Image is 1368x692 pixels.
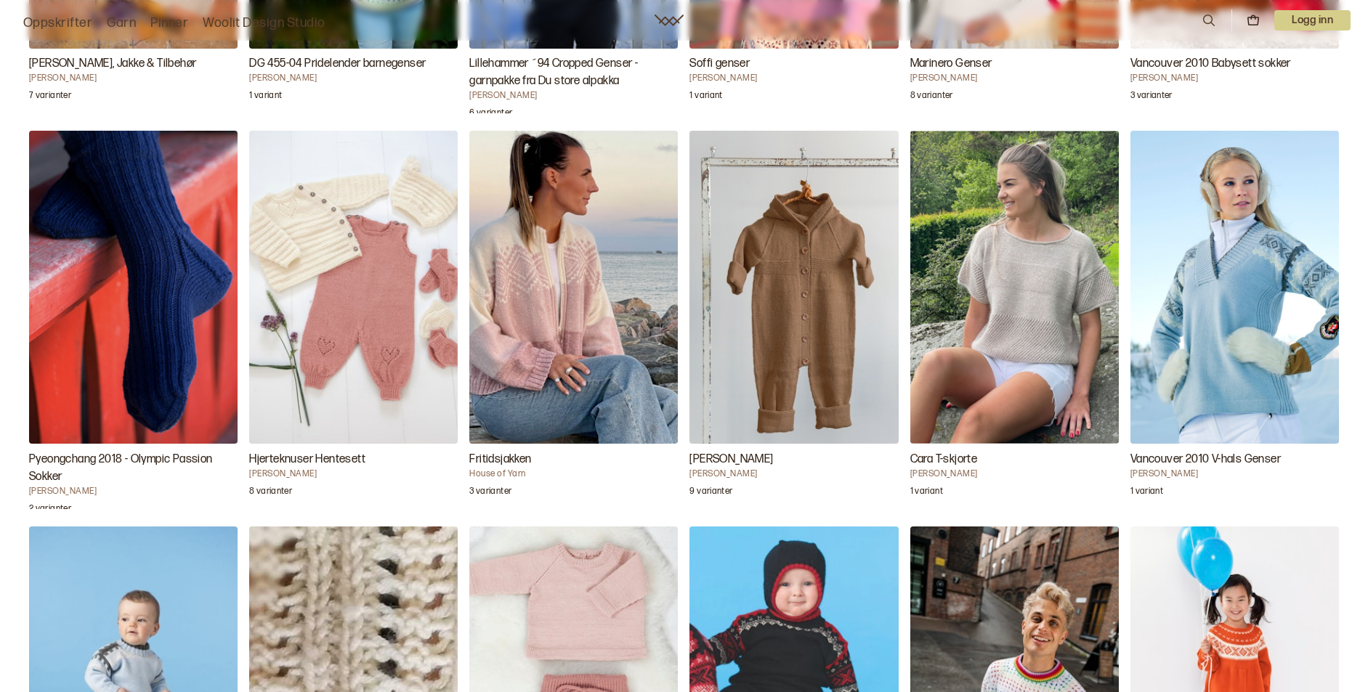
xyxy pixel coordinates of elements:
a: Vancouver 2010 V-hals Genser [1130,131,1339,508]
p: 3 varianter [469,486,511,500]
p: 1 variant [249,90,282,105]
h3: Cara T-skjorte [910,451,1119,468]
p: 3 varianter [1130,90,1173,105]
p: 1 variant [910,486,943,500]
h4: [PERSON_NAME] [1130,468,1339,480]
a: Roby Heldress [689,131,898,508]
p: Logg inn [1274,10,1351,30]
h4: [PERSON_NAME] [1130,73,1339,84]
a: Cara T-skjorte [910,131,1119,508]
p: 1 variant [1130,486,1163,500]
a: Woolit Design Studio [203,13,325,33]
h3: [PERSON_NAME] [689,451,898,468]
h3: Soffi genser [689,55,898,73]
a: Oppskrifter [23,13,92,33]
h4: [PERSON_NAME] [29,486,238,497]
img: Anne-Kirsti EspenesHjerteknuser Hentesett [249,131,458,444]
h4: House of Yarn [469,468,678,480]
p: 7 varianter [29,90,71,105]
h4: [PERSON_NAME] [689,468,898,480]
h4: [PERSON_NAME] [910,73,1119,84]
img: Dale GarnPyeongchang 2018 - Olympic Passion Sokker [29,131,238,444]
h3: Marinero Genser [910,55,1119,73]
h3: Pyeongchang 2018 - Olympic Passion Sokker [29,451,238,486]
img: Kristina HjeldeVancouver 2010 V-hals Genser [1130,131,1339,444]
h4: [PERSON_NAME] [249,73,458,84]
h4: [PERSON_NAME] [469,90,678,102]
p: 9 varianter [689,486,732,500]
h3: Vancouver 2010 V-hals Genser [1130,451,1339,468]
img: House of YarnFritidsjakken [469,131,678,444]
h4: [PERSON_NAME] [910,468,1119,480]
h3: Fritidsjakken [469,451,678,468]
a: Woolit [655,15,684,26]
h4: [PERSON_NAME] [29,73,238,84]
p: 6 varianter [469,107,512,122]
h3: [PERSON_NAME], Jakke & Tilbehør [29,55,238,73]
a: Pinner [150,13,188,33]
h3: Vancouver 2010 Babysett sokker [1130,55,1339,73]
p: 8 varianter [910,90,953,105]
h3: Hjerteknuser Hentesett [249,451,458,468]
h4: [PERSON_NAME] [249,468,458,480]
p: 8 varianter [249,486,292,500]
button: User dropdown [1274,10,1351,30]
a: Pyeongchang 2018 - Olympic Passion Sokker [29,131,238,508]
a: Fritidsjakken [469,131,678,508]
h4: [PERSON_NAME] [689,73,898,84]
p: 2 varianter [29,503,71,518]
h3: DG 455-04 Pridelender barnegenser [249,55,458,73]
a: Hjerteknuser Hentesett [249,131,458,508]
img: Iselin HafseidCara T-skjorte [910,131,1119,444]
img: Brit Frafjord ØrstavikRoby Heldress [689,131,898,444]
p: 1 variant [689,90,722,105]
h3: Lillehammer ´94 Cropped Genser - garnpakke fra Du store alpakka [469,55,678,90]
a: Garn [107,13,136,33]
